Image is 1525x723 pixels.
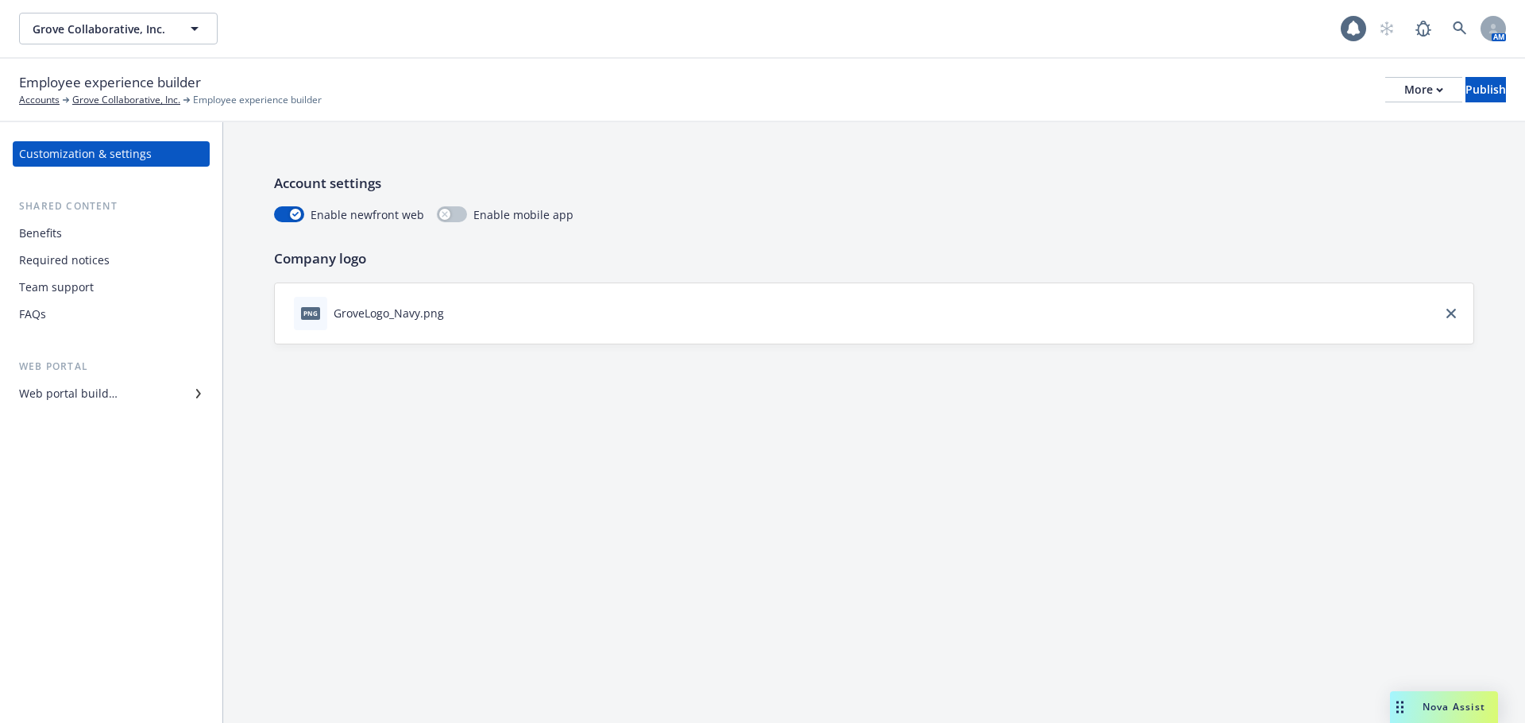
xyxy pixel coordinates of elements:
[1404,78,1443,102] div: More
[13,359,210,375] div: Web portal
[19,275,94,300] div: Team support
[72,93,180,107] a: Grove Collaborative, Inc.
[13,275,210,300] a: Team support
[473,206,573,223] span: Enable mobile app
[1465,78,1506,102] div: Publish
[13,381,210,406] a: Web portal builder
[1444,13,1476,44] a: Search
[1407,13,1439,44] a: Report a Bug
[1385,77,1462,102] button: More
[19,302,46,327] div: FAQs
[33,21,170,37] span: Grove Collaborative, Inc.
[19,381,118,406] div: Web portal builder
[19,221,62,246] div: Benefits
[274,173,1474,194] p: Account settings
[193,93,322,107] span: Employee experience builder
[1423,700,1485,713] span: Nova Assist
[13,221,210,246] a: Benefits
[19,248,110,273] div: Required notices
[19,93,60,107] a: Accounts
[19,141,152,167] div: Customization & settings
[450,305,463,321] button: download file
[301,307,320,319] span: png
[1465,77,1506,102] button: Publish
[13,141,210,167] a: Customization & settings
[311,206,424,223] span: Enable newfront web
[13,302,210,327] a: FAQs
[1390,691,1410,723] div: Drag to move
[1371,13,1403,44] a: Start snowing
[13,198,210,214] div: Shared content
[274,248,1474,269] p: Company logo
[1390,691,1498,723] button: Nova Assist
[334,305,444,321] div: GroveLogo_Navy.png
[1442,304,1461,323] a: close
[19,72,201,93] span: Employee experience builder
[19,13,218,44] button: Grove Collaborative, Inc.
[13,248,210,273] a: Required notices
